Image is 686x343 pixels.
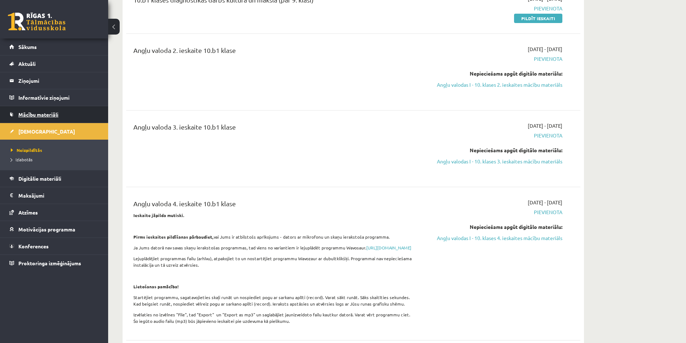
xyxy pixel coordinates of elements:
[9,238,99,254] a: Konferences
[9,170,99,187] a: Digitālie materiāli
[133,311,416,324] p: Izvēlaties no izvēlnes "File", tad "Export" un "Export as mp3" un saglabājiet jaunizveidoto failu...
[18,260,81,266] span: Proktoringa izmēģinājums
[426,146,562,154] div: Nepieciešams apgūt digitālo materiālu:
[133,284,179,289] strong: Lietošanas pamācība!
[133,122,416,135] div: Angļu valoda 3. ieskaite 10.b1 klase
[133,294,416,307] p: Startējiet programmu, sagatavojieties skaļi runāt un nospiediet pogu ar sarkanu aplīti (record). ...
[366,245,411,251] a: [URL][DOMAIN_NAME]
[426,158,562,165] a: Angļu valodas I - 10. klases 3. ieskaites mācību materiāls
[9,55,99,72] a: Aktuāli
[11,157,32,162] span: Izlabotās
[426,5,562,12] span: Pievienota
[8,13,66,31] a: Rīgas 1. Tālmācības vidusskola
[18,60,36,67] span: Aktuāli
[426,70,562,77] div: Nepieciešams apgūt digitālo materiālu:
[11,156,101,163] a: Izlabotās
[528,199,562,206] span: [DATE] - [DATE]
[133,212,185,218] strong: Ieskaite jāpilda mutiski.
[426,223,562,231] div: Nepieciešams apgūt digitālo materiālu:
[133,234,416,240] p: vai Jums ir atbilstošs aprīkojums - dators ar mikrofonu un skaņu ierakstoša programma.
[18,175,61,182] span: Digitālie materiāli
[9,106,99,123] a: Mācību materiāli
[18,89,99,106] legend: Informatīvie ziņojumi
[18,72,99,89] legend: Ziņojumi
[18,187,99,204] legend: Maksājumi
[426,208,562,216] span: Pievienota
[18,128,75,135] span: [DEMOGRAPHIC_DATA]
[18,226,75,233] span: Motivācijas programma
[9,89,99,106] a: Informatīvie ziņojumi
[426,81,562,89] a: Angļu valodas I - 10. klases 2. ieskaites mācību materiāls
[133,199,416,212] div: Angļu valoda 4. ieskaite 10.b1 klase
[18,209,38,216] span: Atzīmes
[18,243,49,249] span: Konferences
[18,44,37,50] span: Sākums
[133,244,416,251] p: Ja Jums datorā nav savas skaņu ierakstošas programmas, tad viens no variantiem ir lejuplādēt prog...
[426,132,562,139] span: Pievienota
[133,234,214,240] strong: Pirms ieskaites pildīšanas pārbaudiet,
[133,45,416,59] div: Angļu valoda 2. ieskaite 10.b1 klase
[426,234,562,242] a: Angļu valodas I - 10. klases 4. ieskaites mācību materiāls
[9,255,99,271] a: Proktoringa izmēģinājums
[528,45,562,53] span: [DATE] - [DATE]
[9,123,99,140] a: [DEMOGRAPHIC_DATA]
[18,111,58,118] span: Mācību materiāli
[11,147,101,153] a: Neizpildītās
[9,204,99,221] a: Atzīmes
[9,39,99,55] a: Sākums
[9,72,99,89] a: Ziņojumi
[9,221,99,238] a: Motivācijas programma
[426,55,562,63] span: Pievienota
[514,14,562,23] a: Pildīt ieskaiti
[9,187,99,204] a: Maksājumi
[11,147,42,153] span: Neizpildītās
[528,122,562,130] span: [DATE] - [DATE]
[133,255,416,268] p: Lejuplādējiet programmas failu (arhīvu), atpakojiet to un nostartējiet programmu Wavozaur ar dubu...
